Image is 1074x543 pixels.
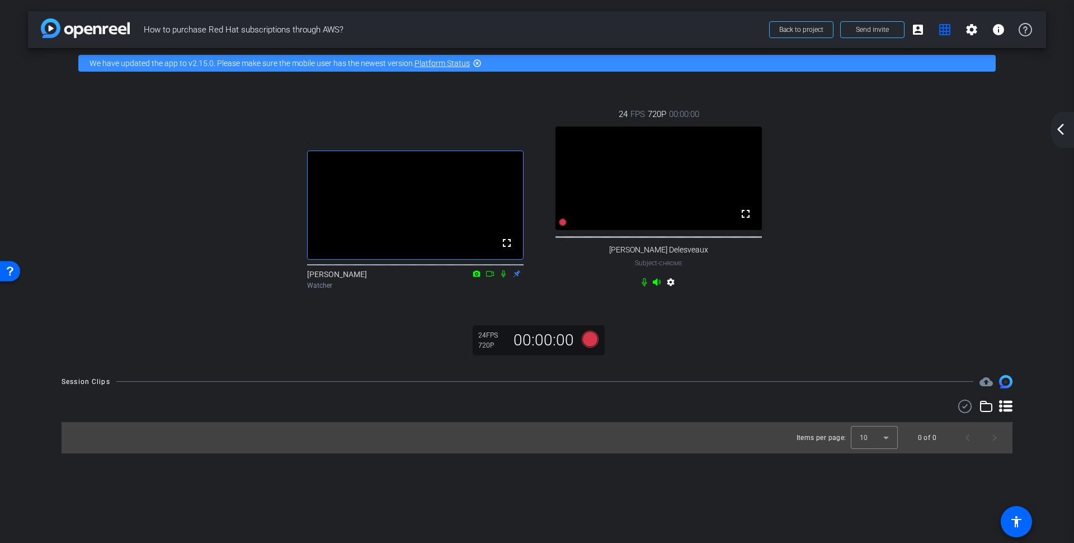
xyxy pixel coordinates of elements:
[307,280,524,291] div: Watcher
[414,59,470,68] a: Platform Status
[144,18,762,41] span: How to purchase Red Hat subscriptions through AWS?
[938,23,951,36] mat-icon: grid_on
[954,424,981,451] button: Previous page
[979,375,993,388] span: Destinations for your clips
[630,108,645,120] span: FPS
[41,18,130,38] img: app-logo
[657,259,659,267] span: -
[840,21,905,38] button: Send invite
[999,375,1012,388] img: Session clips
[911,23,925,36] mat-icon: account_box
[664,278,677,291] mat-icon: settings
[659,260,682,266] span: Chrome
[619,108,628,120] span: 24
[307,131,524,151] div: .
[797,432,846,443] div: Items per page:
[473,59,482,68] mat-icon: highlight_off
[500,236,514,250] mat-icon: fullscreen
[648,108,666,120] span: 720P
[992,23,1005,36] mat-icon: info
[78,55,996,72] div: We have updated the app to v2.15.0. Please make sure the mobile user has the newest version.
[918,432,936,443] div: 0 of 0
[307,269,524,291] div: [PERSON_NAME]
[1054,123,1067,136] mat-icon: arrow_back_ios_new
[981,424,1008,451] button: Next page
[635,258,682,268] span: Subject
[609,245,708,255] span: [PERSON_NAME] Delesveaux
[856,25,889,34] span: Send invite
[1010,515,1023,528] mat-icon: accessibility
[979,375,993,388] mat-icon: cloud_upload
[506,331,581,350] div: 00:00:00
[478,341,506,350] div: 720P
[486,331,498,339] span: FPS
[62,376,110,387] div: Session Clips
[739,207,752,221] mat-icon: fullscreen
[769,21,833,38] button: Back to project
[669,108,699,120] span: 00:00:00
[478,331,506,340] div: 24
[965,23,978,36] mat-icon: settings
[779,26,823,34] span: Back to project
